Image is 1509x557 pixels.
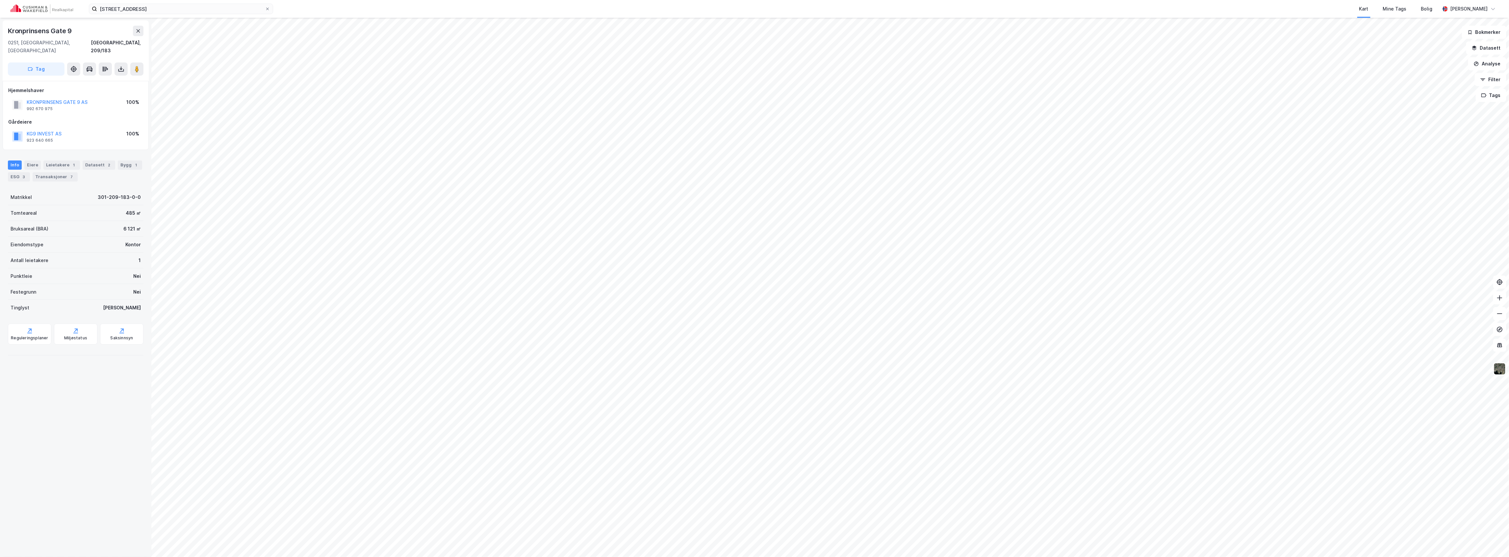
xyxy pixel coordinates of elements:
div: Kronprinsens Gate 9 [8,26,73,36]
div: Bruksareal (BRA) [11,225,48,233]
div: 100% [126,130,139,138]
button: Bokmerker [1462,26,1506,39]
div: Leietakere [43,160,80,170]
input: Søk på adresse, matrikkel, gårdeiere, leietakere eller personer [97,4,265,14]
div: 485 ㎡ [126,209,141,217]
img: 9k= [1494,363,1506,375]
div: [GEOGRAPHIC_DATA], 209/183 [91,39,143,55]
div: [PERSON_NAME] [1450,5,1488,13]
div: Punktleie [11,272,32,280]
div: ESG [8,172,30,182]
div: Matrikkel [11,193,32,201]
div: Eiendomstype [11,241,43,249]
div: Tinglyst [11,304,29,312]
div: Nei [133,288,141,296]
div: Kontrollprogram for chat [1476,525,1509,557]
div: 1 [133,162,140,168]
div: 0251, [GEOGRAPHIC_DATA], [GEOGRAPHIC_DATA] [8,39,91,55]
div: Info [8,160,22,170]
div: Tomteareal [11,209,37,217]
div: Bygg [118,160,142,170]
div: Saksinnsyn [111,335,133,341]
div: Eiere [24,160,41,170]
div: Kart [1359,5,1368,13]
iframe: Chat Widget [1476,525,1509,557]
div: Bolig [1421,5,1433,13]
div: Antall leietakere [11,256,48,264]
div: 6 121 ㎡ [123,225,141,233]
button: Tag [8,62,64,76]
div: [PERSON_NAME] [103,304,141,312]
div: 1 [71,162,77,168]
button: Tags [1476,89,1506,102]
div: Gårdeiere [8,118,143,126]
div: Transaksjoner [33,172,78,182]
div: 923 640 665 [27,138,53,143]
div: 7 [68,174,75,180]
div: 301-209-183-0-0 [98,193,141,201]
div: 3 [21,174,27,180]
div: 992 670 975 [27,106,53,111]
div: Kontor [125,241,141,249]
div: Miljøstatus [64,335,87,341]
div: Hjemmelshaver [8,86,143,94]
div: Reguleringsplaner [11,335,48,341]
button: Analyse [1468,57,1506,70]
button: Datasett [1466,41,1506,55]
div: Mine Tags [1383,5,1407,13]
div: 2 [106,162,113,168]
div: 1 [139,256,141,264]
div: Datasett [83,160,115,170]
div: Festegrunn [11,288,36,296]
div: Nei [133,272,141,280]
button: Filter [1475,73,1506,86]
img: cushman-wakefield-realkapital-logo.202ea83816669bd177139c58696a8fa1.svg [11,4,73,13]
div: 100% [126,98,139,106]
